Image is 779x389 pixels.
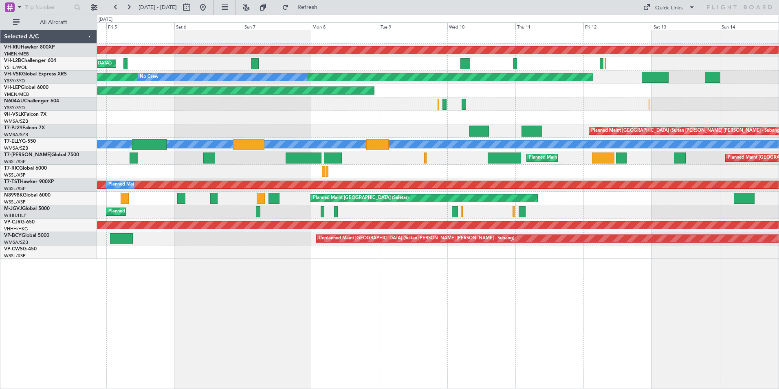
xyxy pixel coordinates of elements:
[639,1,699,14] button: Quick Links
[4,206,50,211] a: M-JGVJGlobal 5000
[4,58,21,63] span: VH-L2B
[311,22,379,30] div: Mon 8
[4,199,26,205] a: WSSL/XSP
[139,4,177,11] span: [DATE] - [DATE]
[4,139,36,144] a: T7-ELLYG-550
[4,72,67,77] a: VH-VSKGlobal Express XRS
[4,132,28,138] a: WMSA/SZB
[4,91,29,97] a: YMEN/MEB
[25,1,72,13] input: Trip Number
[4,186,26,192] a: WSSL/XSP
[290,4,325,10] span: Refresh
[4,58,56,63] a: VH-L2BChallenger 604
[4,239,28,245] a: WMSA/SZB
[4,247,23,252] span: VP-CWS
[583,22,651,30] div: Fri 12
[4,45,55,50] a: VH-RIUHawker 800XP
[4,153,51,157] span: T7-[PERSON_NAME]
[313,192,409,204] div: Planned Maint [GEOGRAPHIC_DATA] (Seletar)
[4,172,26,178] a: WSSL/XSP
[655,4,683,12] div: Quick Links
[243,22,311,30] div: Sun 7
[515,22,583,30] div: Thu 11
[4,253,26,259] a: WSSL/XSP
[4,64,27,71] a: YSHL/WOL
[4,247,37,252] a: VP-CWSG-450
[9,16,88,29] button: All Aircraft
[4,126,22,130] span: T7-PJ29
[652,22,720,30] div: Sat 13
[21,20,86,25] span: All Aircraft
[108,179,138,191] div: Planned Maint
[108,206,204,218] div: Planned Maint [GEOGRAPHIC_DATA] (Seletar)
[4,206,22,211] span: M-JGVJ
[4,193,51,198] a: N8998KGlobal 6000
[4,99,59,104] a: N604AUChallenger 604
[4,126,45,130] a: T7-PJ29Falcon 7X
[4,179,54,184] a: T7-TSTHawker 900XP
[278,1,327,14] button: Refresh
[529,152,609,164] div: Planned Maint Dubai (Al Maktoum Intl)
[4,112,46,117] a: 9H-VSLKFalcon 7X
[4,212,26,219] a: WIHH/HLP
[4,193,23,198] span: N8998K
[4,145,28,151] a: WMSA/SZB
[4,112,24,117] span: 9H-VSLK
[4,220,21,225] span: VP-CJR
[4,85,21,90] span: VH-LEP
[4,72,22,77] span: VH-VSK
[447,22,515,30] div: Wed 10
[4,153,79,157] a: T7-[PERSON_NAME]Global 7500
[4,166,47,171] a: T7-RICGlobal 6000
[4,233,22,238] span: VP-BCY
[4,105,25,111] a: YSSY/SYD
[4,220,35,225] a: VP-CJRG-650
[4,159,26,165] a: WSSL/XSP
[379,22,447,30] div: Tue 9
[4,166,19,171] span: T7-RIC
[4,179,20,184] span: T7-TST
[4,226,28,232] a: VHHH/HKG
[99,16,112,23] div: [DATE]
[4,85,48,90] a: VH-LEPGlobal 6000
[4,51,29,57] a: YMEN/MEB
[4,99,24,104] span: N604AU
[4,139,22,144] span: T7-ELLY
[4,233,49,238] a: VP-BCYGlobal 5000
[4,78,25,84] a: YSSY/SYD
[106,22,174,30] div: Fri 5
[140,71,158,83] div: No Crew
[174,22,242,30] div: Sat 6
[319,232,514,245] div: Unplanned Maint [GEOGRAPHIC_DATA] (Sultan [PERSON_NAME] [PERSON_NAME] - Subang)
[4,45,21,50] span: VH-RIU
[4,118,28,124] a: WMSA/SZB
